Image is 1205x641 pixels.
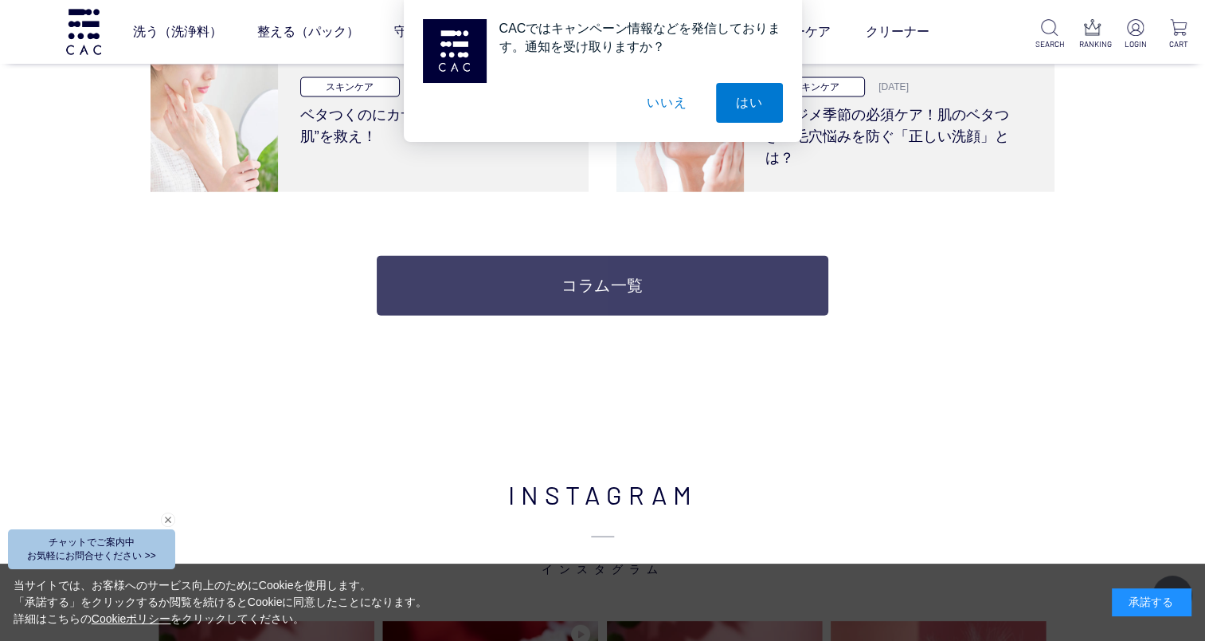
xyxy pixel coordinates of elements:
[423,19,487,83] img: notification icon
[92,612,171,625] a: Cookieポリシー
[487,19,783,56] div: CACではキャンペーン情報などを発信しております。通知を受け取りますか？
[1112,588,1191,616] div: 承諾する
[377,256,828,316] a: コラム一覧
[151,513,1054,577] span: インスタグラム
[151,475,1054,577] h2: INSTAGRAM
[627,83,706,123] button: いいえ
[14,577,428,627] div: 当サイトでは、お客様へのサービス向上のためにCookieを使用します。 「承諾する」をクリックするか閲覧を続けるとCookieに同意したことになります。 詳細はこちらの をクリックしてください。
[716,83,783,123] button: はい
